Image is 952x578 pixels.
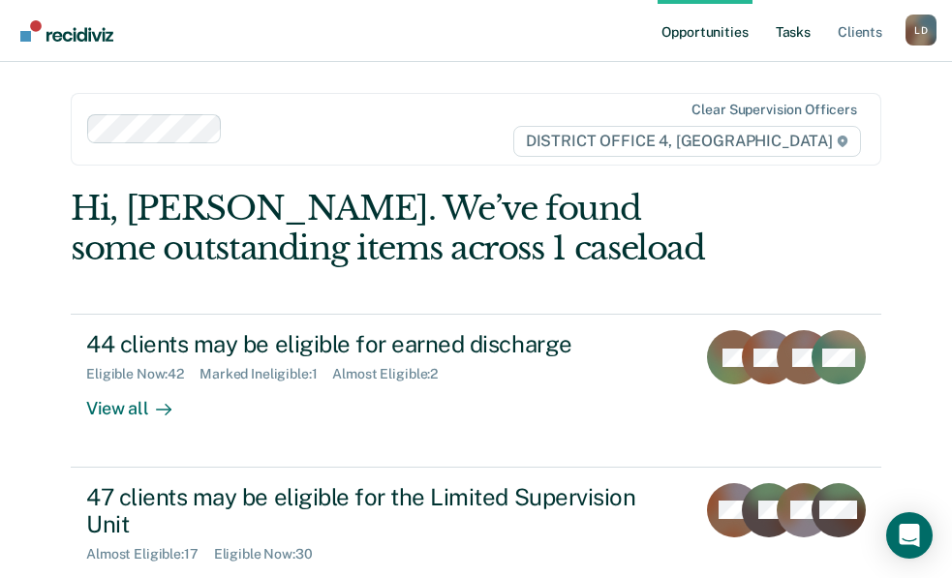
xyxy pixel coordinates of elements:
div: Eligible Now : 30 [214,546,328,563]
span: DISTRICT OFFICE 4, [GEOGRAPHIC_DATA] [513,126,861,157]
div: 47 clients may be eligible for the Limited Supervision Unit [86,483,680,539]
div: L D [906,15,937,46]
div: View all [86,382,195,420]
div: Almost Eligible : 2 [332,366,453,382]
button: Profile dropdown button [906,15,937,46]
div: Clear supervision officers [691,102,856,118]
div: Marked Ineligible : 1 [200,366,332,382]
div: Hi, [PERSON_NAME]. We’ve found some outstanding items across 1 caseload [71,189,719,268]
div: Eligible Now : 42 [86,366,200,382]
div: Open Intercom Messenger [886,512,933,559]
img: Recidiviz [20,20,113,42]
a: 44 clients may be eligible for earned dischargeEligible Now:42Marked Ineligible:1Almost Eligible:... [71,314,881,467]
div: 44 clients may be eligible for earned discharge [86,330,680,358]
div: Almost Eligible : 17 [86,546,214,563]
